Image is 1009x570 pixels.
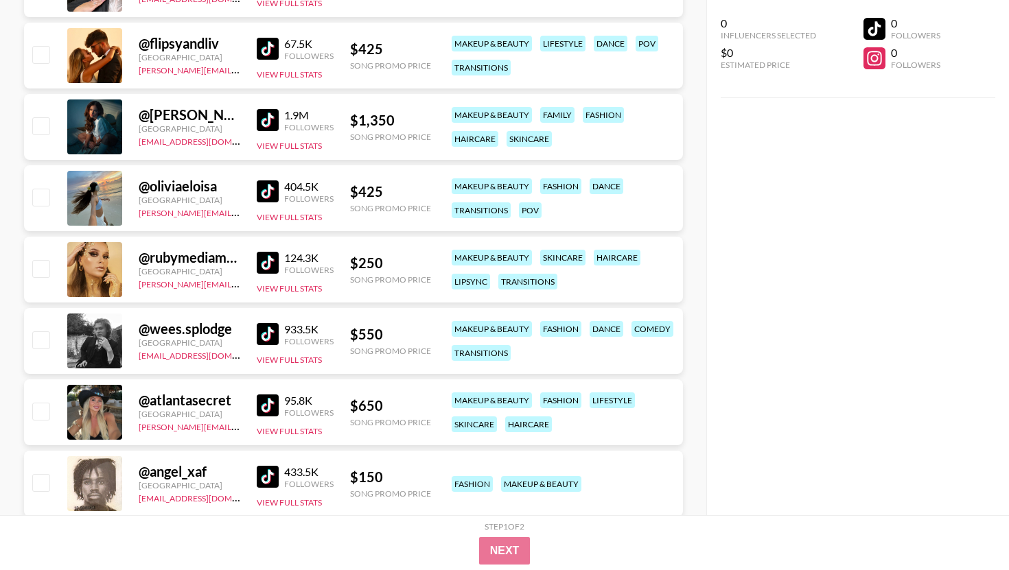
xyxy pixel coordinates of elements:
[139,276,407,289] a: [PERSON_NAME][EMAIL_ADDRESS][PERSON_NAME][DOMAIN_NAME]
[590,321,623,337] div: dance
[891,16,940,30] div: 0
[257,497,322,508] button: View Full Stats
[139,205,342,218] a: [PERSON_NAME][EMAIL_ADDRESS][DOMAIN_NAME]
[485,521,524,532] div: Step 1 of 2
[139,463,240,480] div: @ angel_xaf
[891,30,940,40] div: Followers
[452,345,511,361] div: transitions
[284,394,334,407] div: 95.8K
[452,107,532,123] div: makeup & beauty
[721,60,816,70] div: Estimated Price
[350,468,431,486] div: $ 150
[540,36,585,51] div: lifestyle
[350,112,431,129] div: $ 1,350
[590,178,623,194] div: dance
[139,490,277,503] a: [EMAIL_ADDRESS][DOMAIN_NAME]
[540,392,581,408] div: fashion
[139,419,407,432] a: [PERSON_NAME][EMAIL_ADDRESS][PERSON_NAME][DOMAIN_NAME]
[350,183,431,200] div: $ 425
[257,252,279,274] img: TikTok
[284,37,334,51] div: 67.5K
[452,321,532,337] div: makeup & beauty
[636,36,658,51] div: pov
[284,122,334,132] div: Followers
[452,36,532,51] div: makeup & beauty
[891,46,940,60] div: 0
[284,407,334,418] div: Followers
[721,46,816,60] div: $0
[284,193,334,204] div: Followers
[139,195,240,205] div: [GEOGRAPHIC_DATA]
[257,426,322,436] button: View Full Stats
[284,479,334,489] div: Followers
[257,394,279,416] img: TikTok
[940,501,993,554] iframe: Drift Widget Chat Controller
[452,416,497,432] div: skincare
[257,283,322,294] button: View Full Stats
[139,178,240,195] div: @ oliviaeloisa
[139,134,277,147] a: [EMAIL_ADDRESS][DOMAIN_NAME]
[540,107,575,123] div: family
[350,397,431,414] div: $ 650
[498,274,557,289] div: transitions
[139,249,240,266] div: @ rubymediamakeup
[452,274,490,289] div: lipsync
[284,51,334,61] div: Followers
[139,480,240,490] div: [GEOGRAPHIC_DATA]
[139,35,240,52] div: @ flipsyandliv
[594,250,640,265] div: haircare
[284,180,334,193] div: 404.5K
[139,52,240,62] div: [GEOGRAPHIC_DATA]
[631,321,673,337] div: comedy
[257,212,322,222] button: View Full Stats
[452,392,532,408] div: makeup & beauty
[139,409,240,419] div: [GEOGRAPHIC_DATA]
[350,203,431,213] div: Song Promo Price
[257,180,279,202] img: TikTok
[452,60,511,75] div: transitions
[284,265,334,275] div: Followers
[284,108,334,122] div: 1.9M
[452,131,498,147] div: haircare
[519,202,542,218] div: pov
[452,476,493,492] div: fashion
[452,202,511,218] div: transitions
[139,320,240,337] div: @ wees.splodge
[350,417,431,427] div: Song Promo Price
[257,69,322,80] button: View Full Stats
[505,416,552,432] div: haircare
[284,465,334,479] div: 433.5K
[257,323,279,345] img: TikTok
[257,109,279,131] img: TikTok
[350,132,431,142] div: Song Promo Price
[479,537,531,565] button: Next
[350,326,431,343] div: $ 550
[590,392,635,408] div: lifestyle
[350,40,431,58] div: $ 425
[452,178,532,194] div: makeup & beauty
[139,266,240,276] div: [GEOGRAPHIC_DATA]
[891,60,940,70] div: Followers
[507,131,552,147] div: skincare
[501,476,581,492] div: makeup & beauty
[594,36,627,51] div: dance
[350,60,431,71] div: Song Promo Price
[284,322,334,336] div: 933.5K
[139,337,240,348] div: [GEOGRAPHIC_DATA]
[139,106,240,123] div: @ [PERSON_NAME].mysz
[350,488,431,499] div: Song Promo Price
[540,321,581,337] div: fashion
[257,141,322,151] button: View Full Stats
[540,178,581,194] div: fashion
[350,274,431,285] div: Song Promo Price
[139,348,277,361] a: [EMAIL_ADDRESS][DOMAIN_NAME]
[284,251,334,265] div: 124.3K
[139,392,240,409] div: @ atlantasecret
[257,466,279,488] img: TikTok
[284,336,334,346] div: Followers
[583,107,624,123] div: fashion
[350,346,431,356] div: Song Promo Price
[257,38,279,60] img: TikTok
[721,16,816,30] div: 0
[257,355,322,365] button: View Full Stats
